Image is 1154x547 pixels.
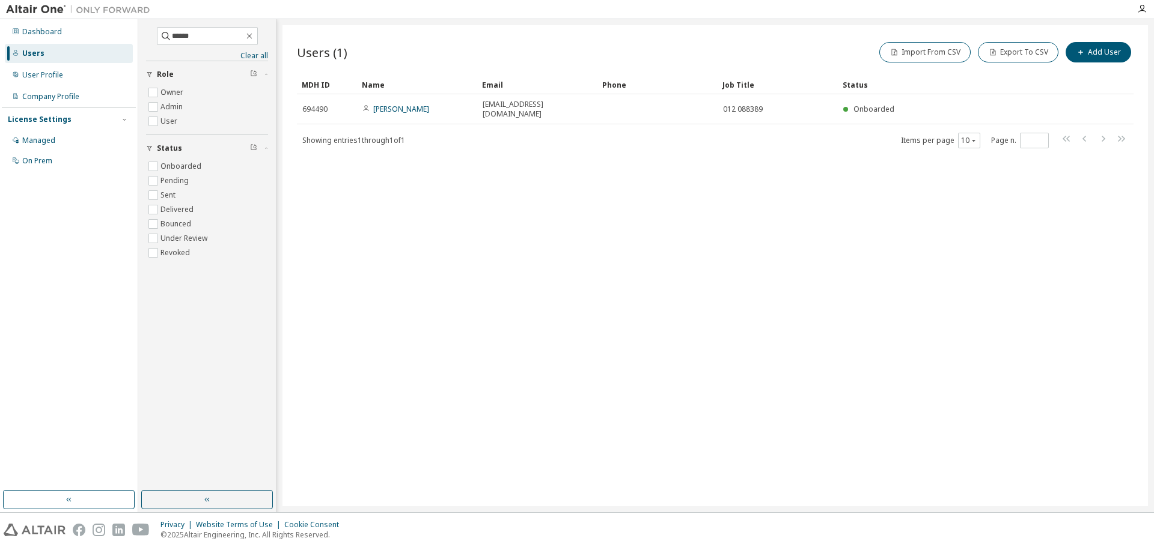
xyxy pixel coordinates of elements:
span: Showing entries 1 through 1 of 1 [302,135,405,145]
img: Altair One [6,4,156,16]
div: License Settings [8,115,72,124]
button: Export To CSV [978,42,1058,62]
label: Under Review [160,231,210,246]
div: Managed [22,136,55,145]
button: Status [146,135,268,162]
div: Cookie Consent [284,520,346,530]
label: Owner [160,85,186,100]
span: Onboarded [853,104,894,114]
div: Website Terms of Use [196,520,284,530]
div: User Profile [22,70,63,80]
span: Role [157,70,174,79]
span: [EMAIL_ADDRESS][DOMAIN_NAME] [483,100,592,119]
div: Users [22,49,44,58]
div: Status [843,75,1071,94]
label: Bounced [160,217,194,231]
label: Pending [160,174,191,188]
label: Onboarded [160,159,204,174]
span: Status [157,144,182,153]
img: linkedin.svg [112,524,125,536]
label: Revoked [160,246,192,260]
p: © 2025 Altair Engineering, Inc. All Rights Reserved. [160,530,346,540]
label: User [160,114,180,128]
span: Clear filter [250,144,257,153]
span: Items per page [901,133,980,148]
span: 694490 [302,104,328,114]
img: youtube.svg [132,524,150,536]
div: On Prem [22,156,52,166]
img: instagram.svg [93,524,105,536]
label: Delivered [160,202,196,217]
img: altair_logo.svg [4,524,66,536]
div: Phone [602,75,713,94]
div: Name [362,75,472,94]
div: Company Profile [22,92,79,101]
button: Add User [1066,42,1131,62]
button: Import From CSV [879,42,971,62]
div: Privacy [160,520,196,530]
label: Admin [160,100,185,114]
div: Job Title [722,75,833,94]
div: Dashboard [22,27,62,37]
button: 10 [961,136,977,145]
span: 012 088389 [723,104,763,114]
img: facebook.svg [73,524,85,536]
span: Users (1) [297,44,347,61]
a: Clear all [146,51,268,61]
div: MDH ID [302,75,352,94]
a: [PERSON_NAME] [373,104,429,114]
button: Role [146,61,268,88]
label: Sent [160,188,178,202]
div: Email [482,75,593,94]
span: Page n. [991,133,1049,148]
span: Clear filter [250,70,257,79]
